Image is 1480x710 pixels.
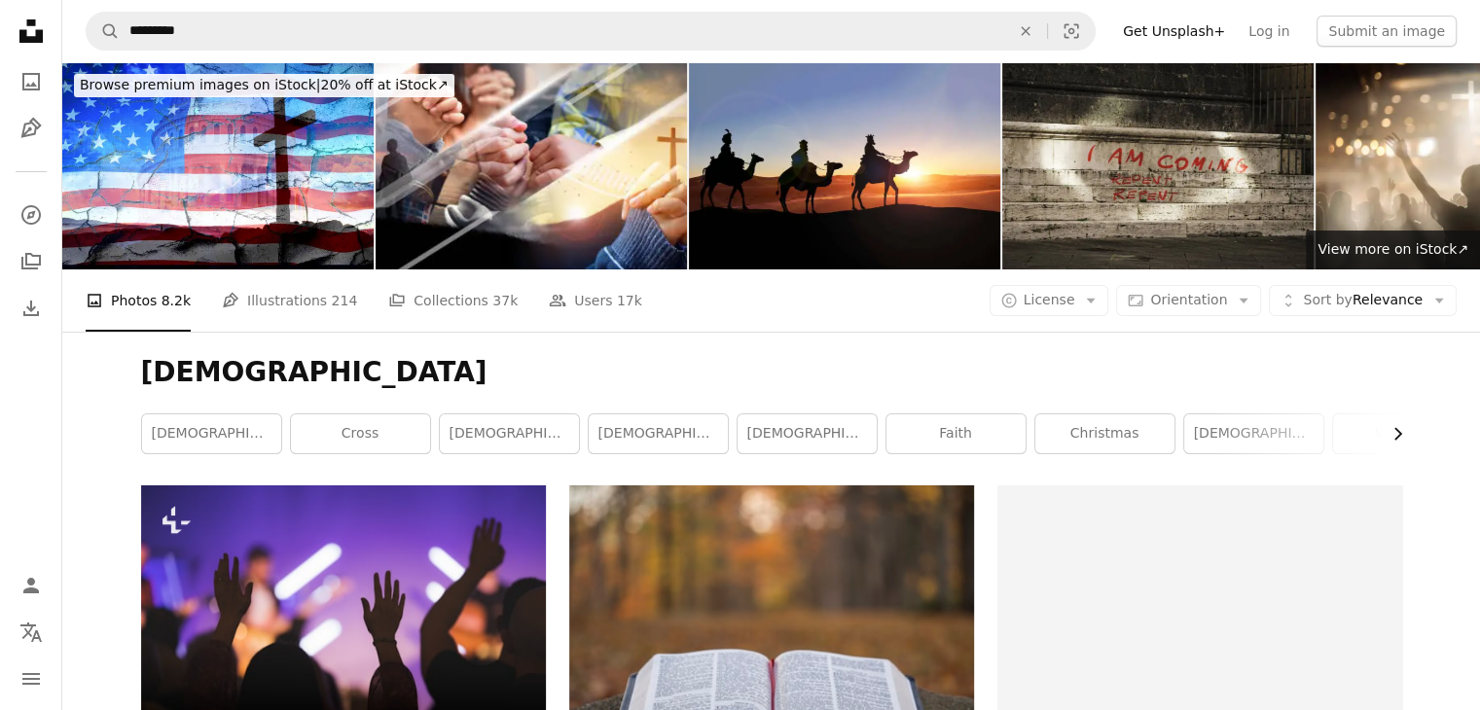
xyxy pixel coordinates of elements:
a: worship [1333,414,1472,453]
a: [DEMOGRAPHIC_DATA] [440,414,579,453]
a: Get Unsplash+ [1111,16,1237,47]
button: Clear [1004,13,1047,50]
a: a group of people with their hands up in the air [141,612,546,629]
img: Graffiti Message: A Playful Irony on Repentance [1002,62,1314,269]
a: [DEMOGRAPHIC_DATA] [738,414,877,453]
button: Submit an image [1317,16,1457,47]
span: 37k [492,290,518,311]
div: Blocked (specific): div[data-ad="true"] [62,62,1480,269]
a: bible page on gray concrete surface [569,628,974,646]
img: Republican Party and Religious Voters [62,62,374,269]
a: christmas [1035,414,1174,453]
a: Browse premium images on iStock|20% off at iStock↗ [62,62,466,109]
span: 17k [617,290,642,311]
span: License [1024,292,1075,307]
img: Christian Religion concept background. card design template. [376,62,687,269]
a: Collections [12,242,51,281]
button: Orientation [1116,285,1261,316]
span: View more on iStock ↗ [1318,241,1468,257]
span: Relevance [1303,291,1423,310]
a: Log in [1237,16,1301,47]
a: [DEMOGRAPHIC_DATA] wallpaper [142,414,281,453]
a: Download History [12,289,51,328]
a: Users 17k [549,269,642,332]
a: [DEMOGRAPHIC_DATA] [1184,414,1323,453]
button: Language [12,613,51,652]
button: Search Unsplash [87,13,120,50]
a: Explore [12,195,51,234]
a: Home — Unsplash [12,12,51,54]
button: License [990,285,1109,316]
button: Visual search [1048,13,1095,50]
a: faith [886,414,1026,453]
a: [DEMOGRAPHIC_DATA] [589,414,728,453]
a: Illustrations 214 [222,269,357,332]
span: Browse premium images on iStock | [80,77,320,92]
span: Orientation [1150,292,1227,307]
a: Illustrations [12,109,51,148]
span: 214 [332,290,358,311]
button: Menu [12,659,51,698]
img: Silhouetted Camel Caravan at Sunrise in the Desert [689,62,1000,269]
form: Find visuals sitewide [86,12,1096,51]
a: Photos [12,62,51,101]
a: Collections 37k [388,269,518,332]
a: cross [291,414,430,453]
div: 20% off at iStock ↗ [74,74,454,97]
button: scroll list to the right [1380,414,1402,453]
span: Sort by [1303,292,1352,307]
a: View more on iStock↗ [1306,231,1480,269]
h1: [DEMOGRAPHIC_DATA] [141,355,1402,390]
a: Log in / Sign up [12,566,51,605]
button: Sort byRelevance [1269,285,1457,316]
